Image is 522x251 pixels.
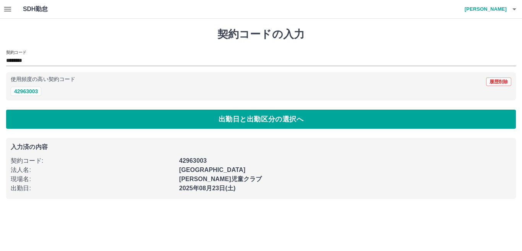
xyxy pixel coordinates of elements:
p: 使用頻度の高い契約コード [11,77,75,82]
h2: 契約コード [6,49,26,55]
p: 出勤日 : [11,184,175,193]
p: 入力済の内容 [11,144,511,150]
h1: 契約コードの入力 [6,28,516,41]
p: 現場名 : [11,175,175,184]
p: 法人名 : [11,165,175,175]
b: [GEOGRAPHIC_DATA] [179,167,246,173]
button: 出勤日と出勤区分の選択へ [6,110,516,129]
b: 2025年08月23日(土) [179,185,236,191]
b: 42963003 [179,157,207,164]
b: [PERSON_NAME]児童クラブ [179,176,262,182]
button: 42963003 [11,87,41,96]
button: 履歴削除 [486,78,511,86]
p: 契約コード : [11,156,175,165]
